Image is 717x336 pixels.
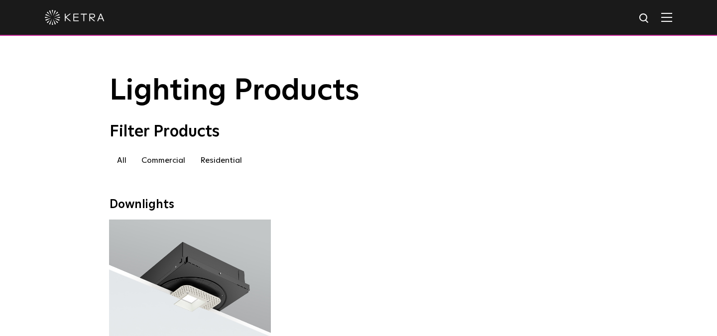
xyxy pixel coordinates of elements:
[661,12,672,22] img: Hamburger%20Nav.svg
[110,151,134,169] label: All
[110,122,607,141] div: Filter Products
[134,151,193,169] label: Commercial
[193,151,249,169] label: Residential
[45,10,105,25] img: ketra-logo-2019-white
[638,12,651,25] img: search icon
[110,76,359,106] span: Lighting Products
[110,198,607,212] div: Downlights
